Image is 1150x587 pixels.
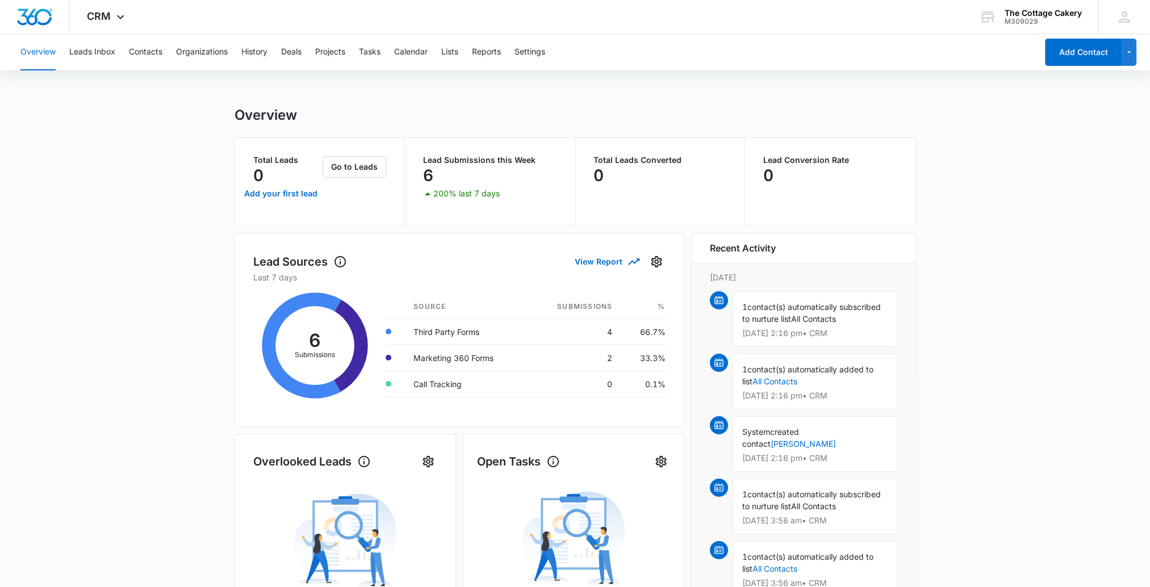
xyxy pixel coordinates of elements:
p: 0 [593,166,604,185]
a: All Contacts [752,564,797,573]
button: Reports [472,34,501,70]
td: Marketing 360 Forms [404,345,529,371]
td: Call Tracking [404,371,529,397]
button: View Report [575,251,638,271]
h1: Overview [235,107,297,124]
p: 0 [253,166,264,185]
span: 1 [742,302,747,312]
button: Go to Leads [323,156,386,178]
p: Last 7 days [253,271,666,283]
p: [DATE] 2:16 pm • CRM [742,392,888,400]
p: [DATE] 3:56 am • CRM [742,579,888,587]
button: Tasks [359,34,380,70]
button: History [241,34,267,70]
td: 4 [529,318,621,345]
p: [DATE] 2:16 pm • CRM [742,329,888,337]
span: 1 [742,552,747,561]
a: Go to Leads [323,162,386,171]
button: Settings [515,34,545,70]
button: Deals [281,34,302,70]
span: contact(s) automatically added to list [742,552,873,573]
span: All Contacts [791,501,836,511]
p: Total Leads Converted [593,156,727,164]
td: 66.7% [621,318,665,345]
p: 200% last 7 days [433,190,500,198]
td: 0.1% [621,371,665,397]
td: Third Party Forms [404,318,529,345]
h1: Open Tasks [477,453,560,470]
div: account name [1005,9,1082,18]
a: Add your first lead [242,180,321,207]
span: System [742,427,770,437]
a: All Contacts [752,376,797,386]
span: created contact [742,427,799,448]
span: contact(s) automatically subscribed to nurture list [742,302,881,324]
td: 0 [529,371,621,397]
button: Leads Inbox [69,34,115,70]
p: 6 [423,166,433,185]
button: Lists [441,34,458,70]
button: Settings [652,452,670,471]
p: [DATE] [710,271,897,283]
p: [DATE] 2:16 pm • CRM [742,454,888,462]
a: [PERSON_NAME] [771,439,836,448]
button: Calendar [394,34,428,70]
th: % [621,295,665,319]
button: Add Contact [1045,39,1122,66]
span: CRM [87,10,111,22]
h1: Overlooked Leads [253,453,371,470]
button: Projects [315,34,345,70]
th: Source [404,295,529,319]
h1: Lead Sources [253,253,347,270]
h6: Recent Activity [710,241,776,255]
span: 1 [742,489,747,499]
span: All Contacts [791,314,836,324]
p: 0 [763,166,773,185]
td: 33.3% [621,345,665,371]
button: Settings [647,253,666,271]
p: Lead Submissions this Week [423,156,557,164]
button: Organizations [176,34,228,70]
p: Lead Conversion Rate [763,156,897,164]
button: Settings [419,452,437,471]
div: account id [1005,18,1082,26]
span: 1 [742,364,747,374]
span: contact(s) automatically subscribed to nurture list [742,489,881,511]
p: [DATE] 3:56 am • CRM [742,517,888,525]
button: Contacts [129,34,162,70]
th: Submissions [529,295,621,319]
p: Total Leads [253,156,321,164]
button: Overview [20,34,56,70]
td: 2 [529,345,621,371]
span: contact(s) automatically added to list [742,364,873,386]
